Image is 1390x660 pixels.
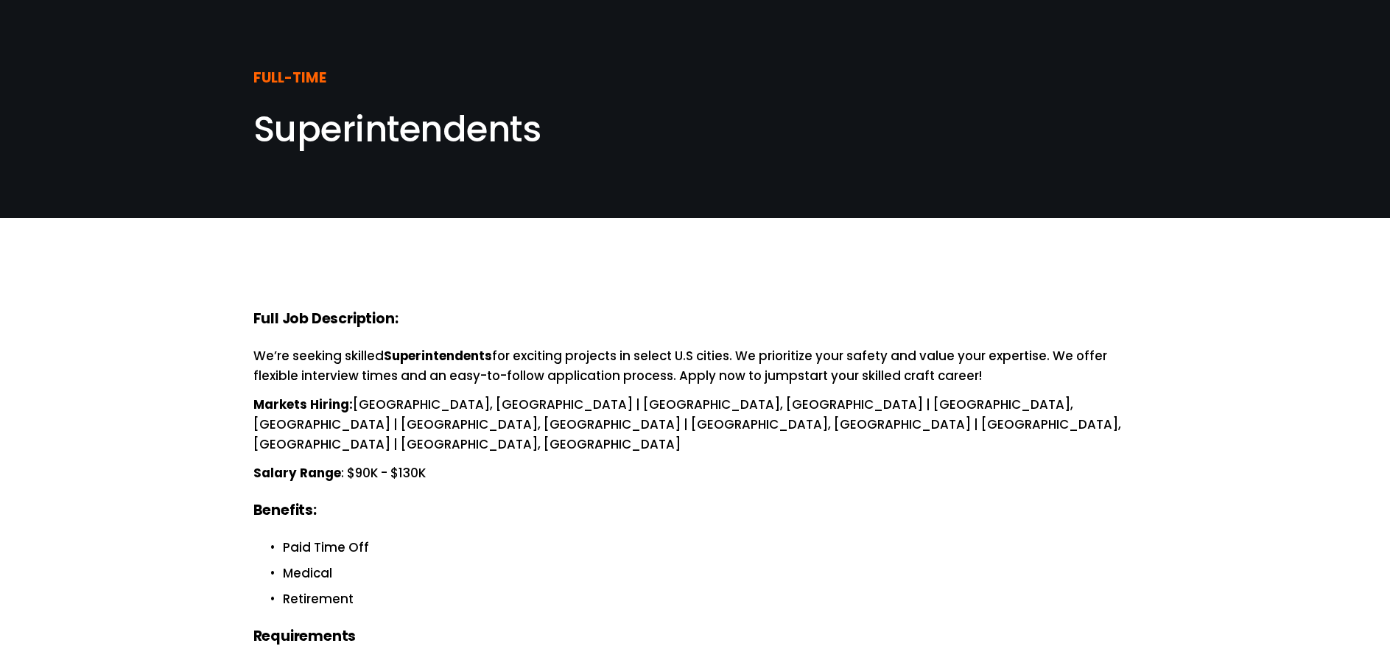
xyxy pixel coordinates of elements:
[253,626,357,646] strong: Requirements
[253,500,317,520] strong: Benefits:
[253,105,541,154] span: Superintendents
[253,395,1137,454] p: [GEOGRAPHIC_DATA], [GEOGRAPHIC_DATA] | [GEOGRAPHIC_DATA], [GEOGRAPHIC_DATA] | [GEOGRAPHIC_DATA], ...
[253,464,341,482] strong: Salary Range
[253,463,1137,483] p: : $90K - $130K
[253,396,353,413] strong: Markets Hiring:
[253,346,1137,386] p: We’re seeking skilled for exciting projects in select U.S cities. We prioritize your safety and v...
[283,589,1137,609] p: Retirement
[283,564,1137,583] p: Medical
[384,347,492,365] strong: Superintendents
[253,68,326,88] strong: FULL-TIME
[283,538,1137,558] p: Paid Time Off
[253,309,399,329] strong: Full Job Description:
